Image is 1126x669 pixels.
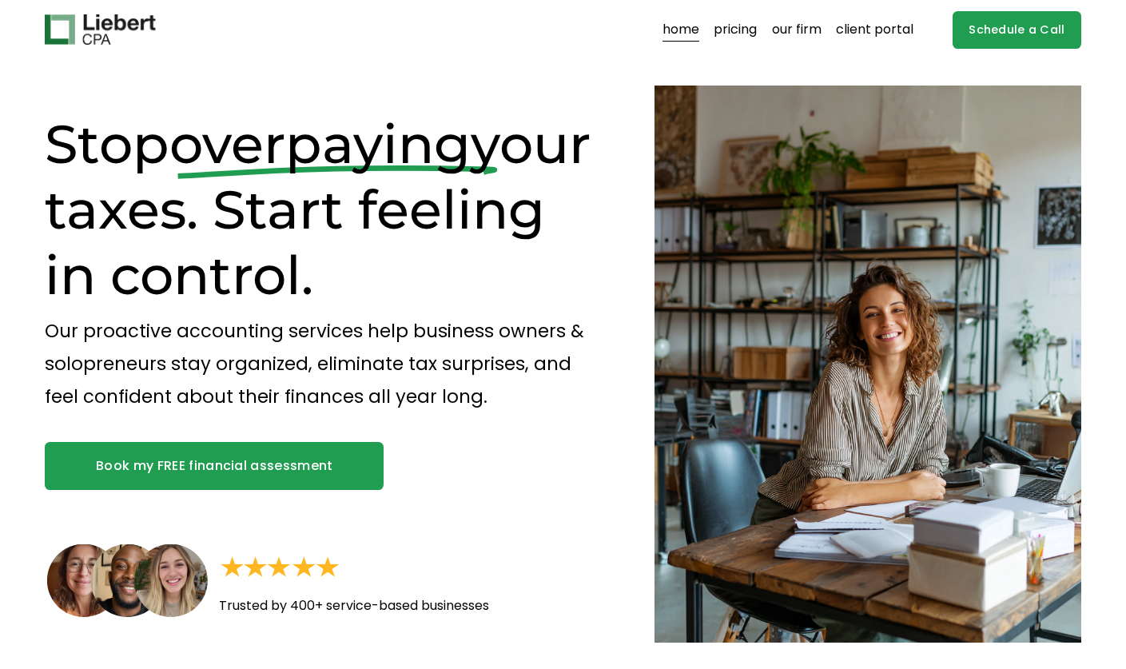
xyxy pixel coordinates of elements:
[836,17,913,42] a: client portal
[772,17,822,42] a: our firm
[219,595,558,618] p: Trusted by 400+ service-based businesses
[953,11,1080,49] a: Schedule a Call
[45,442,384,490] a: Book my FREE financial assessment
[45,315,602,413] p: Our proactive accounting services help business owners & solopreneurs stay organized, eliminate t...
[714,17,757,42] a: pricing
[662,17,699,42] a: home
[45,14,155,45] img: Liebert CPA
[169,111,471,177] span: overpaying
[45,111,602,309] h1: Stop your taxes. Start feeling in control.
